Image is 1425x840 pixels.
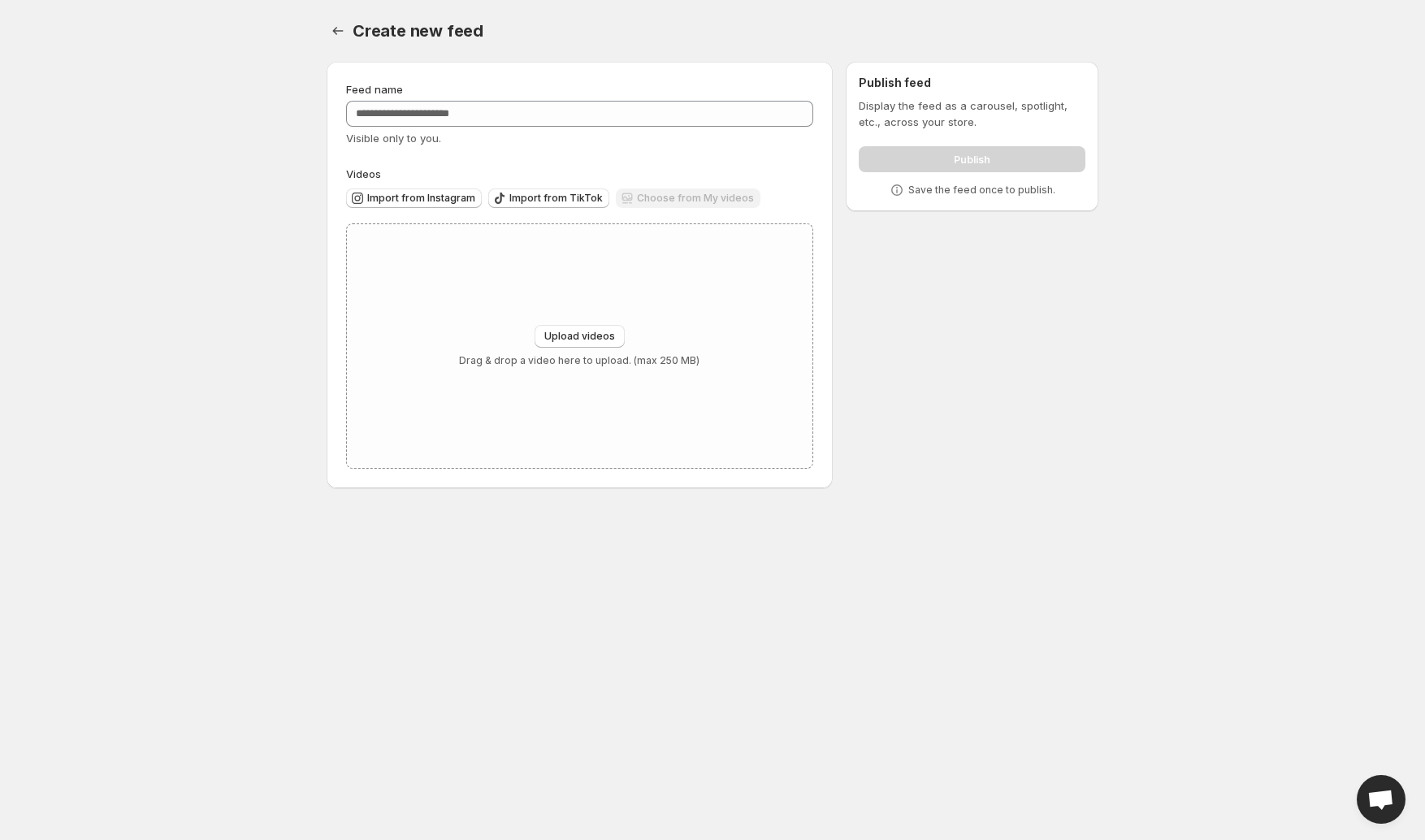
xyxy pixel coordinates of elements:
p: Save the feed once to publish. [908,184,1055,197]
p: Drag & drop a video here to upload. (max 250 MB) [459,354,700,367]
div: Open chat [1357,775,1406,824]
span: Visible only to you. [346,132,441,145]
p: Display the feed as a carousel, spotlight, etc., across your store. [859,97,1085,130]
h2: Publish feed [859,75,1085,91]
span: Import from Instagram [367,192,475,205]
span: Videos [346,167,381,180]
span: Upload videos [544,330,615,343]
span: Create new feed [353,21,483,41]
button: Import from TikTok [488,188,609,208]
span: Import from TikTok [509,192,603,205]
button: Upload videos [535,325,625,348]
button: Settings [327,19,349,42]
button: Import from Instagram [346,188,482,208]
span: Feed name [346,83,403,96]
